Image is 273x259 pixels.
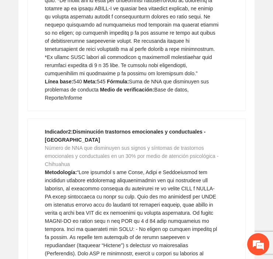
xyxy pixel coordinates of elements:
div: Minimizar ventana de chat en vivo [121,4,139,21]
textarea: Escriba su mensaje y pulse “Intro” [4,177,141,203]
strong: Línea base: [45,79,73,84]
strong: Metodología: [45,169,77,175]
strong: Fórmula: [107,79,129,84]
span: 540 [73,79,82,84]
span: Número de NNA que disminuyen sus signos y síntomas de trastornos emocionales y conductuales en un... [45,145,219,167]
strong: Meta: [83,79,97,84]
div: Chatee con nosotros ahora [38,38,124,47]
strong: Medio de verificación: [100,87,154,93]
strong: Indicador 2 : Disminución trastornos emocionales y conductuales - [GEOGRAPHIC_DATA] [45,129,206,143]
span: Estamos en línea. [43,86,102,161]
span: 545 [97,79,105,84]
